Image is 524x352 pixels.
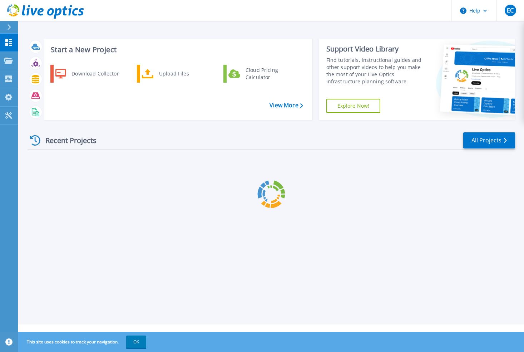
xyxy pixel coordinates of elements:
a: Download Collector [50,65,124,83]
div: Support Video Library [326,44,424,54]
span: EC [507,8,514,13]
div: Recent Projects [28,132,106,149]
div: Cloud Pricing Calculator [242,67,295,81]
h3: Start a New Project [51,46,303,54]
div: Find tutorials, instructional guides and other support videos to help you make the most of your L... [326,57,424,85]
a: Upload Files [137,65,210,83]
a: Cloud Pricing Calculator [223,65,297,83]
a: All Projects [463,132,515,148]
button: OK [126,336,146,348]
div: Upload Files [155,67,208,81]
span: This site uses cookies to track your navigation. [20,336,146,348]
div: Download Collector [68,67,122,81]
a: View More [270,102,303,109]
a: Explore Now! [326,99,381,113]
